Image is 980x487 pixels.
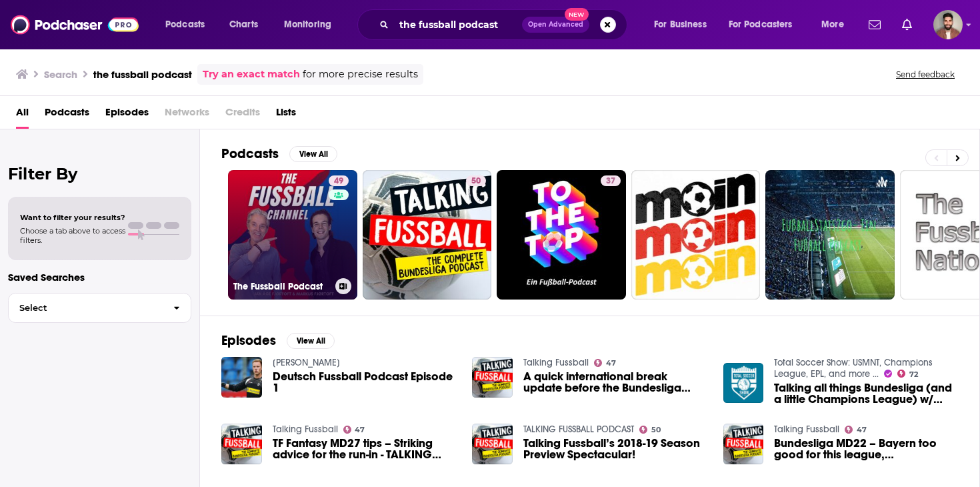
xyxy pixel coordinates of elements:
a: 72 [897,370,918,378]
a: Episodes [105,101,149,129]
button: View All [289,146,337,162]
a: Talking Fussball [273,424,338,435]
span: 72 [909,372,918,378]
span: Talking all things Bundesliga (and a little Champions League) w/ [PERSON_NAME] of The Talking Fus... [774,382,958,405]
span: Open Advanced [528,21,583,28]
img: Talking Fussball’s 2018-19 Season Preview Spectacular! [472,424,513,464]
span: 49 [334,175,343,188]
span: 47 [606,360,616,366]
a: 37 [601,175,621,186]
a: 50 [363,170,492,300]
a: 47 [594,359,616,367]
span: 37 [606,175,615,188]
img: TF Fantasy MD27 tips – Striking advice for the run-in - TALKING FUSSBALL PODCAST [221,424,262,464]
button: Show profile menu [933,10,963,39]
button: open menu [812,14,861,35]
a: Total Soccer Show: USMNT, Champions League, EPL, and more ... [774,357,933,380]
a: 47 [343,426,365,434]
h3: the fussball podcast [93,68,192,81]
h2: Episodes [221,332,276,349]
button: open menu [156,14,222,35]
a: TF Fantasy MD27 tips – Striking advice for the run-in - TALKING FUSSBALL PODCAST [273,438,457,460]
a: Talking Fussball [523,357,589,368]
span: Choose a tab above to access filters. [20,226,125,245]
a: Bundesliga MD22 – Bayern too good for this league, Korkut’s on fire - TALKING FUSSBALL PODCAST [774,438,958,460]
p: Saved Searches [8,271,191,284]
span: Monitoring [284,15,331,34]
span: Want to filter your results? [20,213,125,222]
span: More [821,15,844,34]
h3: The Fussball Podcast [233,281,330,292]
a: A quick international break update before the Bundesliga returns - TALKING FUSSBALL PODCAST [523,371,707,394]
span: Networks [165,101,209,129]
img: User Profile [933,10,963,39]
a: Talking all things Bundesliga (and a little Champions League) w/ Matt Hermann of The Talking Fuss... [774,382,958,405]
a: 50 [466,175,486,186]
a: Talking Fussball’s 2018-19 Season Preview Spectacular! [523,438,707,460]
a: George Stoneman [273,357,340,368]
a: Podcasts [45,101,89,129]
span: 50 [651,427,661,433]
span: Logged in as calmonaghan [933,10,963,39]
span: Bundesliga MD22 – Bayern too good for this league, [PERSON_NAME]’s on fire - TALKING FUSSBALL POD... [774,438,958,460]
a: 47 [845,426,867,434]
a: PodcastsView All [221,145,337,162]
a: 49The Fussball Podcast [228,170,357,300]
button: open menu [720,14,812,35]
span: 47 [355,427,365,433]
a: TALKING FUSSBALL PODCAST [523,424,634,435]
h3: Search [44,68,77,81]
button: open menu [645,14,723,35]
span: Podcasts [165,15,205,34]
a: Lists [276,101,296,129]
span: 47 [857,427,867,433]
img: Deutsch Fussball Podcast Episode 1 [221,357,262,398]
button: Select [8,293,191,323]
h2: Filter By [8,164,191,183]
a: 37 [497,170,626,300]
span: Charts [229,15,258,34]
button: Send feedback [892,69,959,80]
input: Search podcasts, credits, & more... [394,14,522,35]
span: For Podcasters [729,15,793,34]
a: Show notifications dropdown [897,13,917,36]
a: Show notifications dropdown [863,13,886,36]
button: View All [287,333,335,349]
a: Charts [221,14,266,35]
div: Search podcasts, credits, & more... [370,9,640,40]
button: Open AdvancedNew [522,17,589,33]
a: All [16,101,29,129]
a: 49 [329,175,349,186]
a: Deutsch Fussball Podcast Episode 1 [273,371,457,394]
span: New [565,8,589,21]
img: Bundesliga MD22 – Bayern too good for this league, Korkut’s on fire - TALKING FUSSBALL PODCAST [723,424,764,464]
img: Talking all things Bundesliga (and a little Champions League) w/ Matt Hermann of The Talking Fuss... [723,363,764,404]
img: A quick international break update before the Bundesliga returns - TALKING FUSSBALL PODCAST [472,357,513,398]
button: open menu [275,14,349,35]
a: Talking Fussball [774,424,839,435]
span: for more precise results [303,67,418,82]
span: Credits [225,101,260,129]
span: 50 [471,175,481,188]
a: EpisodesView All [221,332,335,349]
a: Try an exact match [203,67,300,82]
h2: Podcasts [221,145,279,162]
span: For Business [654,15,707,34]
span: Select [9,304,163,312]
img: Podchaser - Follow, Share and Rate Podcasts [11,12,139,37]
